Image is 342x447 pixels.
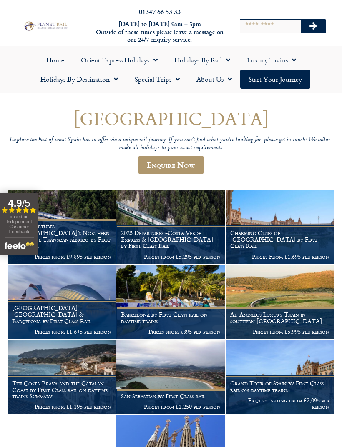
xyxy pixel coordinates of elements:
[230,253,329,260] p: Prices From £1,695 per person
[116,340,225,415] a: San Sebastian by First Class rail Prices from £1,250 per person
[230,311,329,325] h1: Al-Andalus Luxury Train in southern [GEOGRAPHIC_DATA]
[12,328,111,335] p: Prices from £1,645 per person
[301,20,325,33] button: Search
[12,253,111,260] p: Prices from £9,895 per person
[8,136,334,152] p: Explore the best of what Spain has to offer via a unique rail journey. If you can’t find what you...
[239,50,304,70] a: Luxury Trains
[230,380,329,393] h1: Grand Tour of Spain by First Class rail on daytime trains
[12,305,111,324] h1: [GEOGRAPHIC_DATA], [GEOGRAPHIC_DATA] & Barcelona by First Class Rail
[32,70,126,89] a: Holidays by Destination
[166,50,239,70] a: Holidays by Rail
[226,265,334,340] a: Al-Andalus Luxury Train in southern [GEOGRAPHIC_DATA] Prices from £5,995 per person
[93,20,226,44] h6: [DATE] to [DATE] 9am – 5pm Outside of these times please leave a message on our 24/7 enquiry serv...
[188,70,240,89] a: About Us
[8,190,116,264] a: 2025 Departures -[GEOGRAPHIC_DATA]’s Northern Coast – El Transcantábrico by First Class Rail Pric...
[121,230,220,249] h1: 2025 Departures -Costa Verde Express & [GEOGRAPHIC_DATA] by First Class Rail
[121,253,220,260] p: Prices from £5,295 per person
[116,190,225,264] a: 2025 Departures -Costa Verde Express & [GEOGRAPHIC_DATA] by First Class Rail Prices from £5,295 p...
[139,7,181,16] a: 01347 66 53 33
[126,70,188,89] a: Special Trips
[38,50,73,70] a: Home
[73,50,166,70] a: Orient Express Holidays
[121,403,220,410] p: Prices from £1,250 per person
[121,311,220,325] h1: Barcelona by First Class rail on daytime trains
[12,223,111,249] h1: 2025 Departures -[GEOGRAPHIC_DATA]’s Northern Coast – El Transcantábrico by First Class Rail
[226,190,334,264] a: Charming Cities of [GEOGRAPHIC_DATA] by First Class Rail Prices From £1,695 per person
[8,340,116,415] a: The Costa Brava and the Catalan Coast by First Class rail on daytime trains Summary Prices from £...
[230,328,329,335] p: Prices from £5,995 per person
[12,403,111,410] p: Prices from £1,195 per person
[8,109,334,128] h1: [GEOGRAPHIC_DATA]
[138,156,204,174] a: Enquire Now
[240,70,310,89] a: Start your Journey
[116,265,225,340] a: Barcelona by First Class rail on daytime trains Prices from £895 per person
[226,340,334,415] a: Grand Tour of Spain by First Class rail on daytime trains Prices starting from £2,095 per person
[230,230,329,249] h1: Charming Cities of [GEOGRAPHIC_DATA] by First Class Rail
[12,380,111,400] h1: The Costa Brava and the Catalan Coast by First Class rail on daytime trains Summary
[8,265,116,340] a: [GEOGRAPHIC_DATA], [GEOGRAPHIC_DATA] & Barcelona by First Class Rail Prices from £1,645 per person
[23,20,68,32] img: Planet Rail Train Holidays Logo
[121,393,220,400] h1: San Sebastian by First Class rail
[230,397,329,410] p: Prices starting from £2,095 per person
[121,328,220,335] p: Prices from £895 per person
[4,50,338,89] nav: Menu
